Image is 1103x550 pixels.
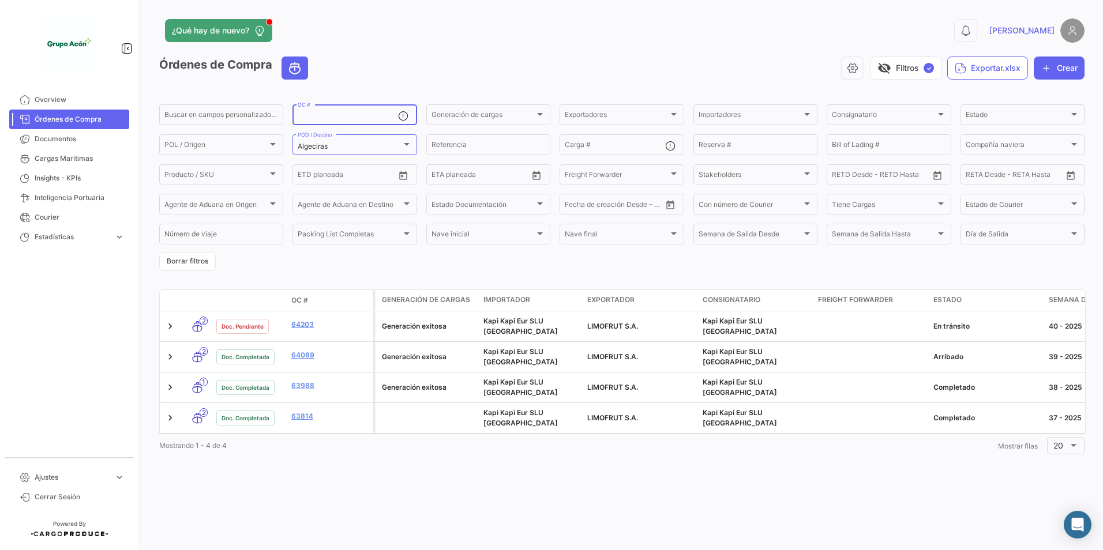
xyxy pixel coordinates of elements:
[165,19,272,42] button: ¿Qué hay de nuevo?
[662,196,679,213] button: Open calendar
[933,352,1040,362] div: Arribado
[929,290,1044,311] datatable-header-cell: Estado
[9,149,129,168] a: Cargas Marítimas
[222,322,264,331] span: Doc. Pendiente
[200,347,208,356] span: 2
[35,492,125,502] span: Cerrar Sesión
[583,290,698,311] datatable-header-cell: Exportador
[1060,18,1085,43] img: placeholder-user.png
[818,295,893,305] span: Freight Forwarder
[929,167,946,184] button: Open calendar
[565,112,668,120] span: Exportadores
[382,352,474,362] div: Generación exitosa
[703,378,777,397] span: Kapi Kapi Eur SLU España
[164,382,176,393] a: Expand/Collapse Row
[870,56,941,80] button: visibility_offFiltros✓
[298,232,401,240] span: Packing List Completas
[164,202,268,210] span: Agente de Aduana en Origen
[594,202,640,210] input: Hasta
[35,173,125,183] span: Insights - KPIs
[40,14,98,71] img: 1f3d66c5-6a2d-4a07-a58d-3a8e9bbc88ff.jpeg
[587,295,635,305] span: Exportador
[966,202,1069,210] span: Estado de Courier
[703,295,760,305] span: Consignatario
[298,202,401,210] span: Agente de Aduana en Destino
[933,382,1040,393] div: Completado
[698,290,813,311] datatable-header-cell: Consignatario
[9,90,129,110] a: Overview
[832,202,935,210] span: Tiene Cargas
[375,290,479,311] datatable-header-cell: Generación de cargas
[382,295,470,305] span: Generación de cargas
[35,193,125,203] span: Inteligencia Portuaria
[298,142,328,150] span: Algeciras
[1064,511,1091,538] div: Abrir Intercom Messenger
[966,142,1069,150] span: Compañía naviera
[9,208,129,227] a: Courier
[200,408,208,417] span: 2
[172,25,249,36] span: ¿Qué hay de nuevo?
[291,411,369,421] a: 63814
[813,290,929,311] datatable-header-cell: Freight Forwarder
[483,317,558,336] span: Kapi Kapi Eur SLU España
[832,172,853,180] input: Desde
[699,112,802,120] span: Importadores
[832,112,935,120] span: Consignatario
[1034,56,1085,80] button: Crear
[966,112,1069,120] span: Estado
[164,351,176,363] a: Expand/Collapse Row
[587,383,638,391] span: LIMOFRUT S.A.
[483,295,530,305] span: Importador
[159,252,216,271] button: Borrar filtros
[966,172,986,180] input: Desde
[35,153,125,164] span: Cargas Marítimas
[703,317,777,336] span: Kapi Kapi Eur SLU España
[35,472,110,483] span: Ajustes
[222,413,269,423] span: Doc. Completada
[114,232,125,242] span: expand_more
[35,114,125,125] span: Órdenes de Compra
[382,382,474,393] div: Generación exitosa
[222,352,269,361] span: Doc. Completada
[479,290,583,311] datatable-header-cell: Importador
[528,167,545,184] button: Open calendar
[9,168,129,188] a: Insights - KPIs
[998,442,1038,450] span: Mostrar filas
[861,172,907,180] input: Hasta
[877,61,891,75] span: visibility_off
[703,408,777,427] span: Kapi Kapi Eur SLU España
[933,413,1040,423] div: Completado
[212,296,287,305] datatable-header-cell: Estado Doc.
[9,110,129,129] a: Órdenes de Compra
[924,63,934,73] span: ✓
[966,232,1069,240] span: Día de Salida
[200,317,208,325] span: 2
[699,202,802,210] span: Con número de Courier
[200,378,208,386] span: 1
[287,291,373,310] datatable-header-cell: OC #
[483,347,558,366] span: Kapi Kapi Eur SLU España
[1053,440,1063,450] span: 20
[699,172,802,180] span: Stakeholders
[995,172,1041,180] input: Hasta
[159,56,312,80] h3: Órdenes de Compra
[587,322,638,330] span: LIMOFRUT S.A.
[432,112,535,120] span: Generación de cargas
[460,172,507,180] input: Hasta
[947,56,1028,80] button: Exportar.xlsx
[395,167,412,184] button: Open calendar
[35,212,125,223] span: Courier
[222,383,269,392] span: Doc. Completada
[327,172,373,180] input: Hasta
[114,472,125,483] span: expand_more
[703,347,777,366] span: Kapi Kapi Eur SLU España
[291,295,308,306] span: OC #
[832,232,935,240] span: Semana de Salida Hasta
[699,232,802,240] span: Semana de Salida Desde
[164,172,268,180] span: Producto / SKU
[565,232,668,240] span: Nave final
[432,172,452,180] input: Desde
[298,172,318,180] input: Desde
[282,57,307,79] button: Ocean
[164,412,176,424] a: Expand/Collapse Row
